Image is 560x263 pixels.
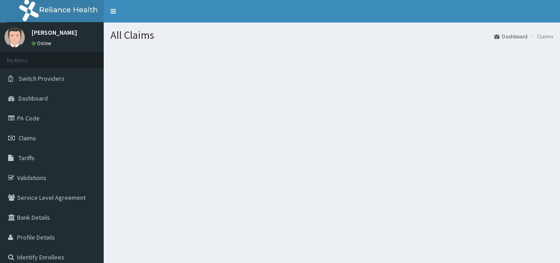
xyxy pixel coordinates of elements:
[32,40,53,46] a: Online
[18,74,64,83] span: Switch Providers
[18,134,36,142] span: Claims
[32,29,77,36] p: [PERSON_NAME]
[5,27,25,47] img: User Image
[110,29,553,41] h1: All Claims
[18,94,48,102] span: Dashboard
[528,32,553,40] li: Claims
[494,32,528,40] a: Dashboard
[18,154,35,162] span: Tariffs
